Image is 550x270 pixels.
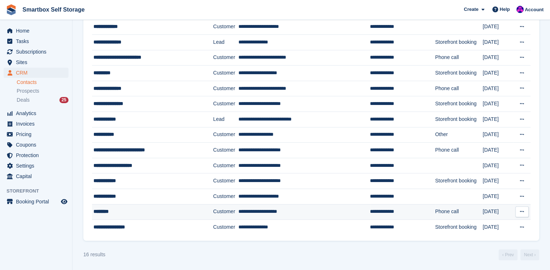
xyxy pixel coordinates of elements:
span: Home [16,26,59,36]
div: 16 results [83,251,105,258]
td: [DATE] [483,173,513,189]
td: Customer [213,173,238,189]
span: Coupons [16,140,59,150]
span: Subscriptions [16,47,59,57]
img: stora-icon-8386f47178a22dfd0bd8f6a31ec36ba5ce8667c1dd55bd0f319d3a0aa187defe.svg [6,4,17,15]
td: [DATE] [483,19,513,35]
td: Storefront booking [435,173,483,189]
nav: Page [497,249,541,260]
td: Phone call [435,50,483,66]
span: CRM [16,68,59,78]
td: Customer [213,220,238,235]
td: [DATE] [483,81,513,96]
span: Analytics [16,108,59,118]
span: Storefront [7,187,72,195]
td: [DATE] [483,127,513,143]
td: Customer [213,158,238,173]
td: Storefront booking [435,66,483,81]
td: Customer [213,204,238,220]
a: menu [4,197,68,207]
td: Storefront booking [435,96,483,112]
a: menu [4,47,68,57]
td: [DATE] [483,96,513,112]
a: menu [4,108,68,118]
a: Prospects [17,87,68,95]
span: Booking Portal [16,197,59,207]
td: [DATE] [483,111,513,127]
td: Customer [213,81,238,96]
td: Customer [213,189,238,204]
span: Pricing [16,129,59,139]
td: [DATE] [483,66,513,81]
a: Deals 25 [17,96,68,104]
a: menu [4,119,68,129]
td: Phone call [435,143,483,158]
td: Customer [213,96,238,112]
a: menu [4,161,68,171]
td: Lead [213,34,238,50]
a: Smartbox Self Storage [20,4,88,16]
a: menu [4,140,68,150]
span: Settings [16,161,59,171]
a: Next [520,249,539,260]
div: 25 [59,97,68,103]
span: Protection [16,150,59,160]
span: Capital [16,171,59,181]
td: [DATE] [483,34,513,50]
td: Storefront booking [435,220,483,235]
a: menu [4,36,68,46]
a: menu [4,150,68,160]
a: menu [4,129,68,139]
td: Customer [213,19,238,35]
td: [DATE] [483,50,513,66]
td: Lead [213,111,238,127]
td: Storefront booking [435,111,483,127]
a: Contacts [17,79,68,86]
span: Prospects [17,88,39,94]
span: Invoices [16,119,59,129]
td: Storefront booking [435,34,483,50]
span: Account [525,6,543,13]
td: Customer [213,143,238,158]
a: menu [4,68,68,78]
td: [DATE] [483,158,513,173]
img: Sam Austin [516,6,524,13]
td: [DATE] [483,220,513,235]
td: [DATE] [483,189,513,204]
span: Help [500,6,510,13]
span: Create [464,6,478,13]
span: Deals [17,97,30,104]
td: [DATE] [483,143,513,158]
td: Customer [213,127,238,143]
span: Tasks [16,36,59,46]
a: menu [4,26,68,36]
td: Customer [213,66,238,81]
td: Other [435,127,483,143]
td: Customer [213,50,238,66]
td: [DATE] [483,204,513,220]
span: Sites [16,57,59,67]
a: Preview store [60,197,68,206]
td: Phone call [435,204,483,220]
a: Previous [499,249,517,260]
td: Phone call [435,81,483,96]
a: menu [4,171,68,181]
a: menu [4,57,68,67]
